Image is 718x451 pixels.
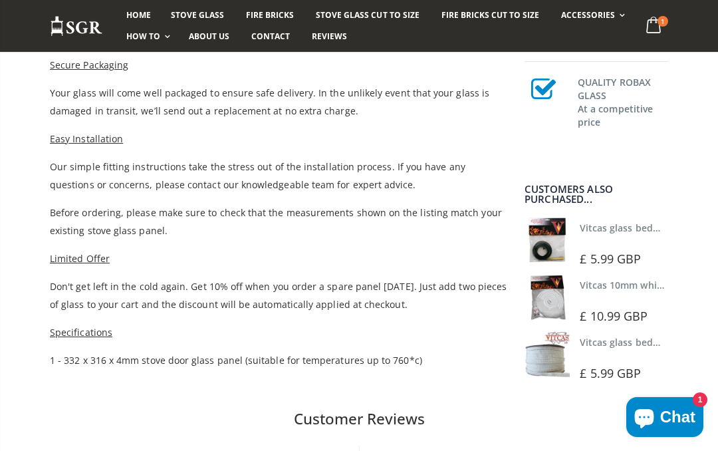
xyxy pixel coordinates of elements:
[11,408,707,430] h2: Customer Reviews
[431,5,549,26] a: Fire Bricks Cut To Size
[525,275,570,320] img: Vitcas white rope, glue and gloves kit 10mm
[312,31,347,42] span: Reviews
[179,26,239,47] a: About us
[116,5,161,26] a: Home
[236,5,304,26] a: Fire Bricks
[316,9,419,21] span: Stove Glass Cut To Size
[126,9,151,21] span: Home
[171,9,224,21] span: Stove Glass
[50,15,103,37] img: Stove Glass Replacement
[246,9,294,21] span: Fire Bricks
[525,218,570,263] img: Vitcas stove glass bedding in tape
[658,16,668,27] span: 1
[551,5,632,26] a: Accessories
[50,252,110,265] span: Limited Offer
[525,184,668,204] div: Customers also purchased...
[580,365,641,381] span: £ 5.99 GBP
[241,26,300,47] a: Contact
[561,9,615,21] span: Accessories
[161,5,234,26] a: Stove Glass
[251,31,290,42] span: Contact
[116,26,177,47] a: How To
[50,351,509,369] p: 1 - 332 x 316 x 4mm stove door glass panel (suitable for temperatures up to 760*c)
[302,26,357,47] a: Reviews
[50,86,489,117] span: Your glass will come well packaged to ensure safe delivery. In the unlikely event that your glass...
[622,397,707,440] inbox-online-store-chat: Shopify online store chat
[126,31,160,42] span: How To
[580,251,641,267] span: £ 5.99 GBP
[50,326,112,339] span: Specifications
[50,59,128,71] span: Secure Packaging
[189,31,229,42] span: About us
[525,332,570,377] img: Vitcas stove glass bedding in tape
[50,160,465,191] span: Our simple fitting instructions take the stress out of the installation process. If you have any ...
[50,206,502,237] span: Before ordering, please make sure to check that the measurements shown on the listing match your ...
[50,280,507,311] span: Don't get left in the cold again. Get 10% off when you order a spare panel [DATE]. Just add two p...
[306,5,429,26] a: Stove Glass Cut To Size
[578,73,668,129] h3: QUALITY ROBAX GLASS At a competitive price
[641,13,668,39] a: 1
[50,132,123,145] span: Easy Installation
[441,9,539,21] span: Fire Bricks Cut To Size
[580,308,648,324] span: £ 10.99 GBP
